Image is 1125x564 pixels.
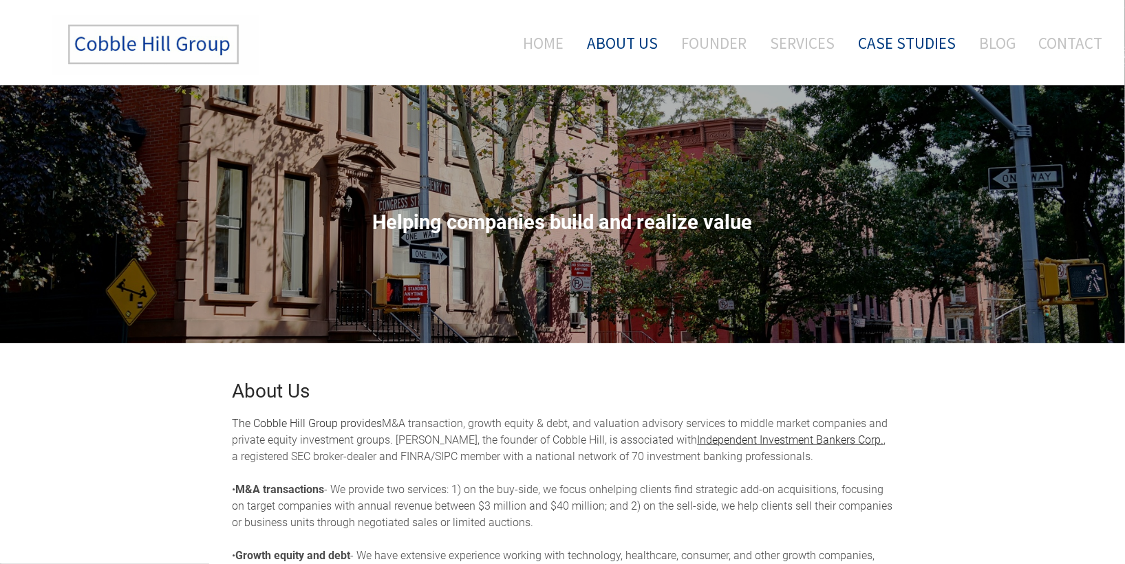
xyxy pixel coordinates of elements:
[848,14,966,72] a: Case Studies
[671,14,757,72] a: Founder
[233,417,383,430] font: The Cobble Hill Group provides
[52,14,259,75] img: The Cobble Hill Group LLC
[236,549,351,562] strong: Growth equity and debt
[373,210,753,234] span: Helping companies build and realize value
[6,20,215,126] iframe: profile
[969,14,1026,72] a: Blog
[233,382,893,401] h2: About Us
[760,14,845,72] a: Services
[236,483,325,496] strong: M&A transactions
[233,483,893,529] span: helping clients find strategic add-on acquisitions, focusing on target companies with annual reve...
[698,433,884,446] a: Independent Investment Bankers Corp.
[1029,14,1103,72] a: Contact
[502,14,574,72] a: Home
[577,14,668,72] a: About Us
